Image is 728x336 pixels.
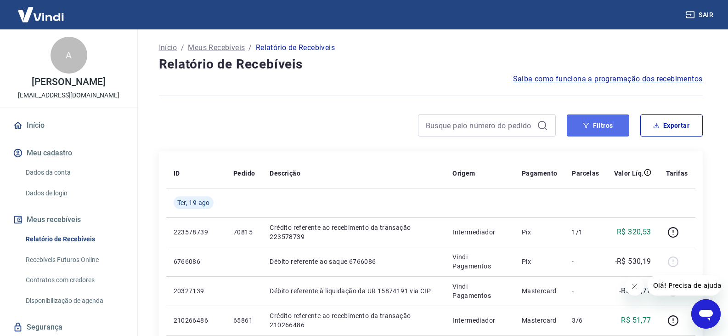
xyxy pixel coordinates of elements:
[174,286,219,296] p: 20327139
[174,169,180,178] p: ID
[567,114,629,137] button: Filtros
[270,286,438,296] p: Débito referente à liquidação da UR 15874191 via CIP
[233,169,255,178] p: Pedido
[22,291,126,310] a: Disponibilização de agenda
[619,285,651,296] p: -R$ 51,77
[174,257,219,266] p: 6766086
[174,316,219,325] p: 210266486
[270,257,438,266] p: Débito referente ao saque 6766086
[18,91,119,100] p: [EMAIL_ADDRESS][DOMAIN_NAME]
[522,316,558,325] p: Mastercard
[452,316,507,325] p: Intermediador
[233,316,255,325] p: 65861
[572,228,599,237] p: 1/1
[648,275,721,296] iframe: Mensagem da empresa
[640,114,703,137] button: Exportar
[233,228,255,237] p: 70815
[159,42,177,53] a: Início
[11,210,126,230] button: Meus recebíveis
[572,169,599,178] p: Parcelas
[452,252,507,271] p: Vindi Pagamentos
[621,315,651,326] p: R$ 51,77
[11,143,126,163] button: Meu cadastro
[256,42,335,53] p: Relatório de Recebíveis
[522,169,558,178] p: Pagamento
[452,228,507,237] p: Intermediador
[177,198,210,207] span: Ter, 19 ago
[522,286,558,296] p: Mastercard
[614,169,644,178] p: Valor Líq.
[22,184,126,203] a: Dados de login
[426,119,533,132] input: Busque pelo número do pedido
[684,6,717,23] button: Sair
[6,6,77,14] span: Olá! Precisa de ajuda?
[522,228,558,237] p: Pix
[51,37,87,74] div: A
[174,228,219,237] p: 223578739
[188,42,245,53] a: Meus Recebíveis
[615,256,651,267] p: -R$ 530,19
[22,230,126,249] a: Relatório de Recebíveis
[11,0,71,28] img: Vindi
[22,251,126,269] a: Recebíveis Futuros Online
[666,169,688,178] p: Tarifas
[181,42,184,53] p: /
[452,169,475,178] p: Origem
[452,282,507,300] p: Vindi Pagamentos
[691,299,721,329] iframe: Botão para abrir a janela de mensagens
[572,286,599,296] p: -
[617,227,651,238] p: R$ 320,53
[270,223,438,241] p: Crédito referente ao recebimento da transação 223578739
[270,311,438,330] p: Crédito referente ao recebimento da transação 210266486
[159,55,703,74] h4: Relatório de Recebíveis
[32,77,105,87] p: [PERSON_NAME]
[522,257,558,266] p: Pix
[22,163,126,182] a: Dados da conta
[248,42,252,53] p: /
[572,316,599,325] p: 3/6
[11,115,126,136] a: Início
[270,169,300,178] p: Descrição
[626,277,644,296] iframe: Fechar mensagem
[572,257,599,266] p: -
[22,271,126,290] a: Contratos com credores
[513,74,703,85] a: Saiba como funciona a programação dos recebimentos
